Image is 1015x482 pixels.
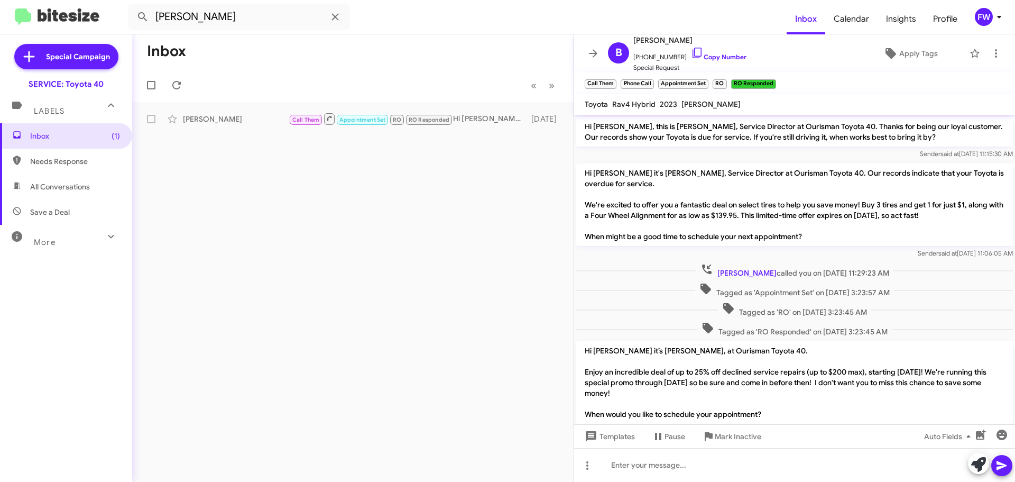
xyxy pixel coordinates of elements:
small: Appointment Set [658,79,708,89]
span: [PERSON_NAME] [633,34,746,47]
input: Search [128,4,350,30]
span: » [549,79,555,92]
span: Special Request [633,62,746,73]
span: Inbox [30,131,120,141]
a: Copy Number [691,53,746,61]
button: Auto Fields [916,427,983,446]
small: RO [713,79,726,89]
button: Templates [574,427,643,446]
span: [PHONE_NUMBER] [633,47,746,62]
small: Phone Call [621,79,653,89]
a: Calendar [825,4,878,34]
span: More [34,238,56,247]
span: RO Responded [409,116,449,123]
span: Mark Inactive [715,427,761,446]
div: [PERSON_NAME] [183,114,289,124]
span: [PERSON_NAME] [717,268,777,278]
button: Apply Tags [856,44,964,63]
small: Call Them [585,79,616,89]
a: Inbox [787,4,825,34]
h1: Inbox [147,43,186,60]
button: FW [966,8,1003,26]
span: Sender [DATE] 11:15:30 AM [920,150,1013,158]
p: Hi [PERSON_NAME] it’s [PERSON_NAME], at Ourisman Toyota 40. Enjoy an incredible deal of up to 25%... [576,341,1013,424]
div: FW [975,8,993,26]
p: Hi [PERSON_NAME], this is [PERSON_NAME], Service Director at Ourisman Toyota 40. Thanks for being... [576,117,1013,147]
span: Templates [583,427,635,446]
span: Toyota [585,99,608,109]
button: Next [542,75,561,96]
button: Mark Inactive [694,427,770,446]
span: Pause [665,427,685,446]
a: Profile [925,4,966,34]
a: Insights [878,4,925,34]
span: B [615,44,622,61]
span: Tagged as 'Appointment Set' on [DATE] 3:23:57 AM [695,283,894,298]
span: (1) [112,131,120,141]
span: All Conversations [30,181,90,192]
div: [DATE] [526,114,565,124]
span: Apply Tags [899,44,938,63]
div: SERVICE: Toyota 40 [29,79,104,89]
span: RO [393,116,401,123]
span: 2023 [660,99,677,109]
span: Appointment Set [339,116,386,123]
a: Special Campaign [14,44,118,69]
span: said at [938,249,957,257]
span: Save a Deal [30,207,70,217]
span: Tagged as 'RO' on [DATE] 3:23:45 AM [718,302,871,317]
p: Hi [PERSON_NAME] it's [PERSON_NAME], Service Director at Ourisman Toyota 40. Our records indicate... [576,163,1013,246]
span: said at [940,150,959,158]
span: Tagged as 'RO Responded' on [DATE] 3:23:45 AM [697,322,892,337]
button: Pause [643,427,694,446]
span: Needs Response [30,156,120,167]
span: « [531,79,537,92]
span: Special Campaign [46,51,110,62]
span: Auto Fields [924,427,975,446]
span: Call Them [292,116,320,123]
nav: Page navigation example [525,75,561,96]
span: Rav4 Hybrid [612,99,656,109]
button: Previous [524,75,543,96]
div: Hi [PERSON_NAME] it’s [PERSON_NAME], at Ourisman Toyota 40. Enjoy an incredible deal of up to 25%... [289,112,526,125]
span: called you on [DATE] 11:29:23 AM [696,263,893,278]
span: Sender [DATE] 11:06:05 AM [918,249,1013,257]
span: [PERSON_NAME] [681,99,741,109]
span: Labels [34,106,64,116]
small: RO Responded [731,79,776,89]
